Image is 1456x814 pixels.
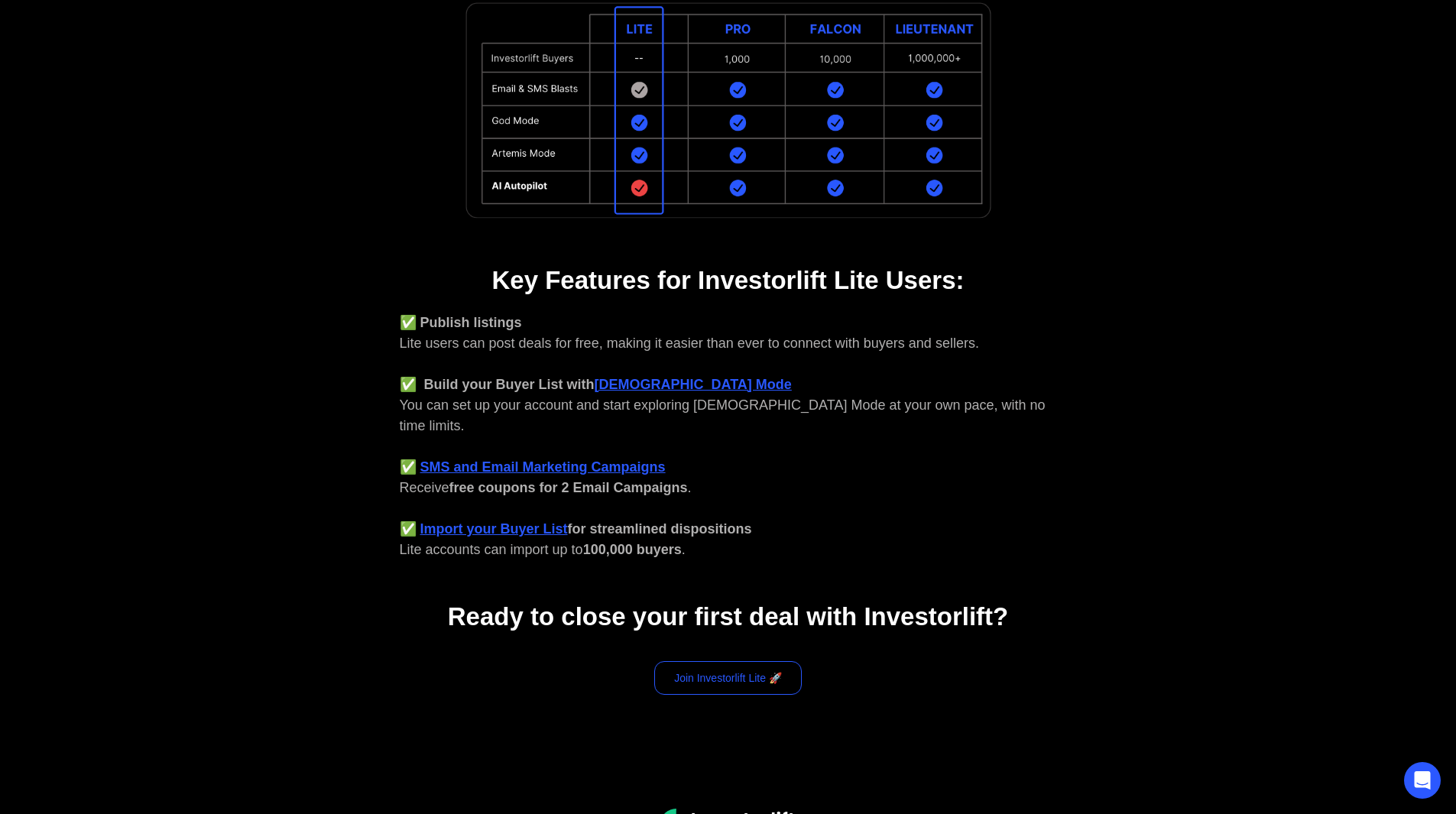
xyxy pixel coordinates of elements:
[420,521,568,537] a: Import your Buyer List
[448,602,1008,631] strong: Ready to close your first deal with Investorlift?
[420,459,666,475] a: SMS and Email Marketing Campaigns
[491,266,964,294] strong: Key Features for Investorlift Lite Users:
[400,313,1057,560] div: Lite users can post deals for free, making it easier than ever to connect with buyers and sellers...
[449,480,688,495] strong: free coupons for 2 Email Campaigns
[400,459,417,475] strong: ✅
[595,377,792,392] a: [DEMOGRAPHIC_DATA] Mode
[1404,762,1441,799] div: Open Intercom Messenger
[654,661,802,695] a: Join Investorlift Lite 🚀
[568,521,752,537] strong: for streamlined dispositions
[583,542,682,557] strong: 100,000 buyers
[400,521,417,537] strong: ✅
[400,377,595,392] strong: ✅ Build your Buyer List with
[400,315,522,330] strong: ✅ Publish listings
